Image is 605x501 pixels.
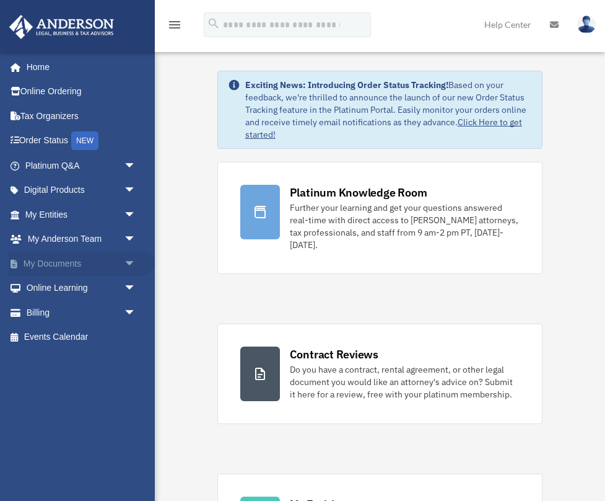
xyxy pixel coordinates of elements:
[577,16,596,33] img: User Pic
[217,162,543,274] a: Platinum Knowledge Room Further your learning and get your questions answered real-time with dire...
[9,128,155,154] a: Order StatusNEW
[9,300,155,325] a: Billingarrow_drop_down
[245,79,533,141] div: Based on your feedback, we're thrilled to announce the launch of our new Order Status Tracking fe...
[124,276,149,301] span: arrow_drop_down
[245,117,522,140] a: Click Here to get started!
[9,79,155,104] a: Online Ordering
[71,131,98,150] div: NEW
[124,251,149,277] span: arrow_drop_down
[124,227,149,252] span: arrow_drop_down
[124,178,149,203] span: arrow_drop_down
[9,276,155,301] a: Online Learningarrow_drop_down
[6,15,118,39] img: Anderson Advisors Platinum Portal
[167,17,182,32] i: menu
[207,17,220,30] i: search
[9,202,155,227] a: My Entitiesarrow_drop_down
[124,202,149,228] span: arrow_drop_down
[9,104,155,128] a: Tax Organizers
[217,324,543,424] a: Contract Reviews Do you have a contract, rental agreement, or other legal document you would like...
[9,153,155,178] a: Platinum Q&Aarrow_drop_down
[167,22,182,32] a: menu
[290,347,378,362] div: Contract Reviews
[9,178,155,203] a: Digital Productsarrow_drop_down
[290,202,520,251] div: Further your learning and get your questions answered real-time with direct access to [PERSON_NAM...
[290,185,427,200] div: Platinum Knowledge Room
[290,363,520,401] div: Do you have a contract, rental agreement, or other legal document you would like an attorney's ad...
[9,325,155,350] a: Events Calendar
[124,300,149,326] span: arrow_drop_down
[245,79,448,91] strong: Exciting News: Introducing Order Status Tracking!
[9,55,149,79] a: Home
[124,153,149,179] span: arrow_drop_down
[9,227,155,252] a: My Anderson Teamarrow_drop_down
[9,251,155,276] a: My Documentsarrow_drop_down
